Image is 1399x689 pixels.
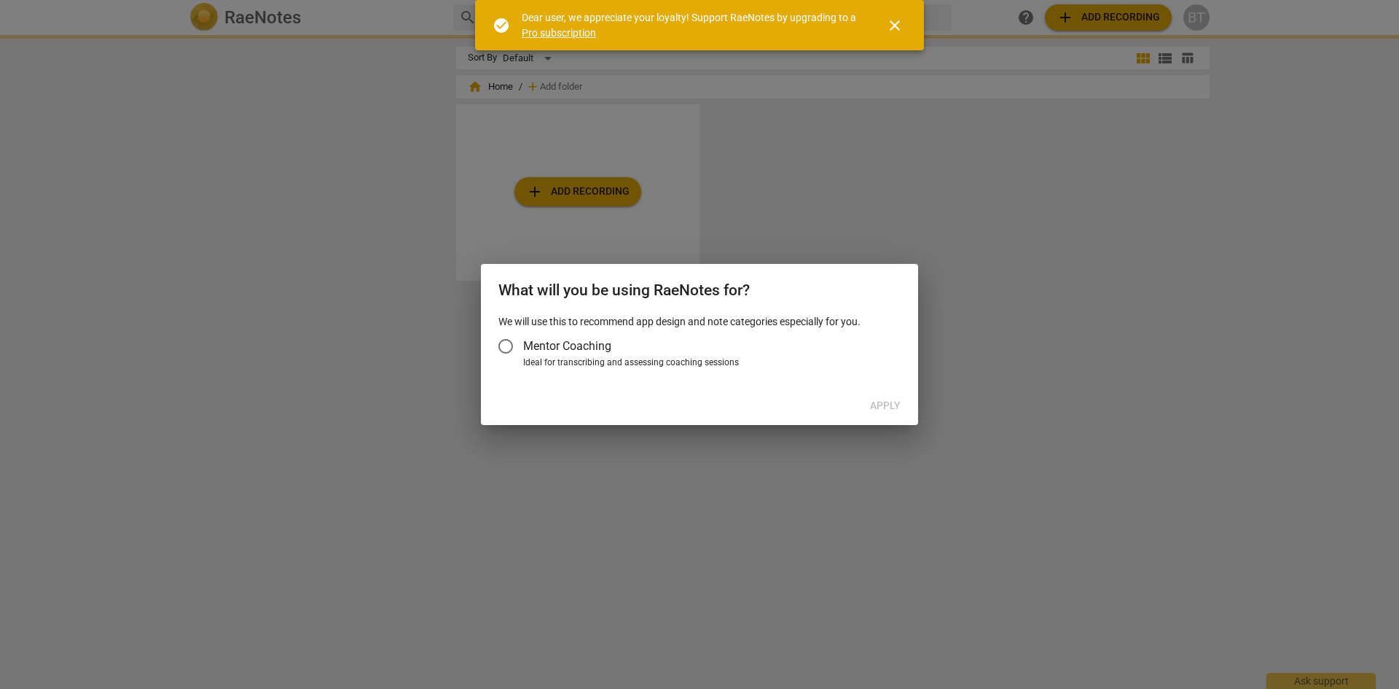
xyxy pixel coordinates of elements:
[493,17,510,34] span: check_circle
[886,17,904,34] span: close
[498,281,901,300] h2: What will you be using RaeNotes for?
[877,8,912,43] button: Close
[498,314,901,330] p: We will use this to recommend app design and note categories especially for you.
[523,357,896,370] div: Ideal for transcribing and assessing coaching sessions
[522,10,860,40] div: Dear user, we appreciate your loyalty! Support RaeNotes by upgrading to a
[498,329,901,370] div: Account type
[522,27,596,39] a: Pro subscription
[523,338,611,354] span: Mentor Coaching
